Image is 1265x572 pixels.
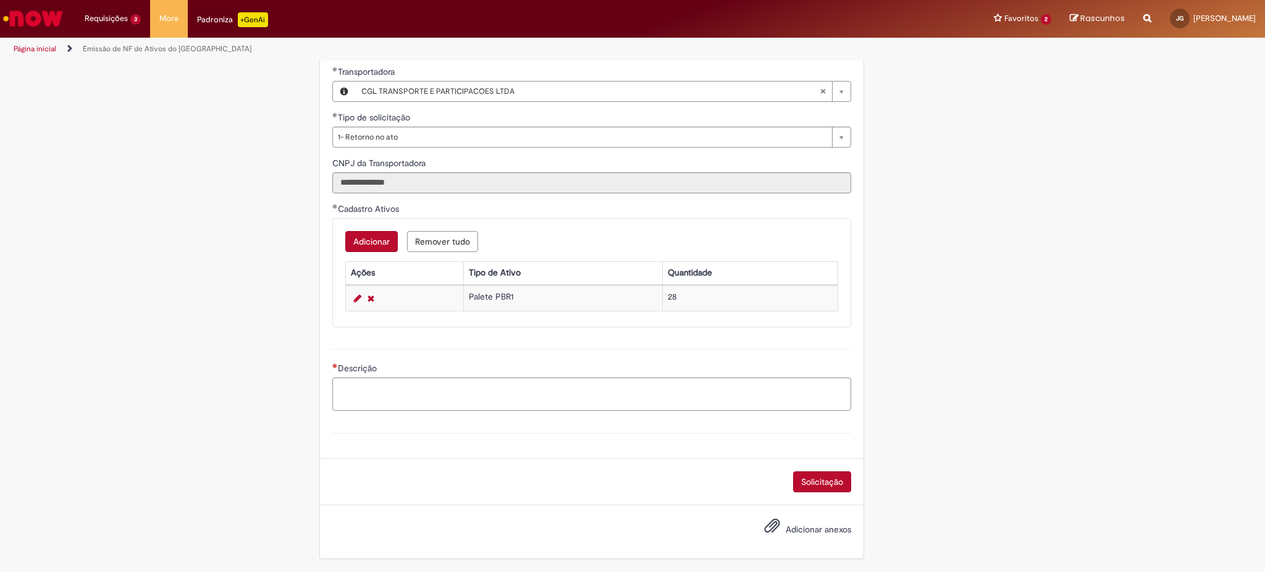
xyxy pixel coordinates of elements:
[130,14,141,25] span: 3
[663,285,838,311] td: 28
[332,363,338,368] span: Necessários
[1004,12,1038,25] span: Favoritos
[761,515,783,543] button: Adicionar anexos
[338,127,826,147] span: 1- Retorno no ato
[332,112,338,117] span: Obrigatório Preenchido
[332,377,851,411] textarea: Descrição
[333,82,355,101] button: Transportadora, Visualizar este registro CGL TRANSPORTE E PARTICIPACOES LTDA
[332,158,428,169] span: Somente leitura - CNPJ da Transportadora
[813,82,832,101] abbr: Limpar campo Transportadora
[364,291,377,306] a: Remover linha 1
[332,204,338,209] span: Obrigatório Preenchido
[355,82,851,101] a: CGL TRANSPORTE E PARTICIPACOES LTDALimpar campo Transportadora
[83,44,251,54] a: Emissão de NF de Ativos do [GEOGRAPHIC_DATA]
[1193,13,1256,23] span: [PERSON_NAME]
[14,44,56,54] a: Página inicial
[407,231,478,252] button: Remove all rows for Cadastro Ativos
[786,524,851,535] span: Adicionar anexos
[464,285,663,311] td: Palete PBR1
[1176,14,1183,22] span: JG
[793,471,851,492] button: Solicitação
[197,12,268,27] div: Padroniza
[361,82,820,101] span: CGL TRANSPORTE E PARTICIPACOES LTDA
[159,12,179,25] span: More
[338,66,397,77] span: Necessários - Transportadora
[238,12,268,27] p: +GenAi
[338,203,401,214] span: Cadastro Ativos
[9,38,834,61] ul: Trilhas de página
[332,67,338,72] span: Obrigatório Preenchido
[332,172,851,193] input: CNPJ da Transportadora
[1,6,65,31] img: ServiceNow
[338,363,379,374] span: Descrição
[351,291,364,306] a: Editar Linha 1
[464,261,663,284] th: Tipo de Ativo
[85,12,128,25] span: Requisições
[663,261,838,284] th: Quantidade
[345,261,463,284] th: Ações
[345,231,398,252] button: Add a row for Cadastro Ativos
[338,112,413,123] span: Tipo de solicitação
[1070,13,1125,25] a: Rascunhos
[1041,14,1051,25] span: 2
[1080,12,1125,24] span: Rascunhos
